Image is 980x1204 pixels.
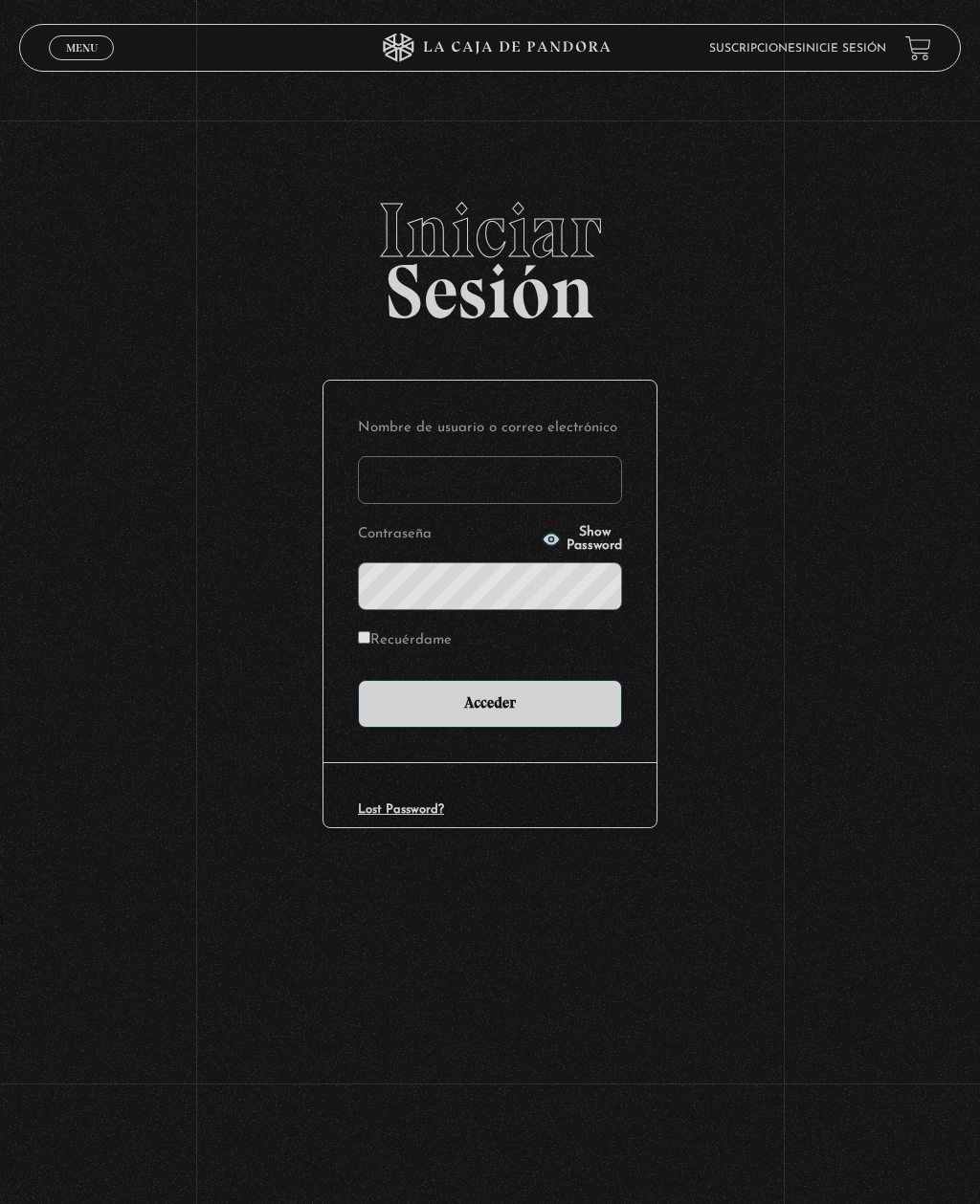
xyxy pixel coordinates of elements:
[19,192,960,269] span: Iniciar
[358,680,622,728] input: Acceder
[905,35,931,61] a: View your shopping cart
[19,192,960,315] h2: Sesión
[358,627,452,653] label: Recuérdame
[358,803,444,816] a: Lost Password?
[542,526,622,553] button: Show Password
[567,526,622,553] span: Show Password
[802,43,886,55] a: Inicie sesión
[358,631,370,644] input: Recuérdame
[709,43,802,55] a: Suscripciones
[358,521,536,547] label: Contraseña
[59,58,104,72] span: Cerrar
[358,415,622,441] label: Nombre de usuario o correo electrónico
[66,42,98,54] span: Menu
